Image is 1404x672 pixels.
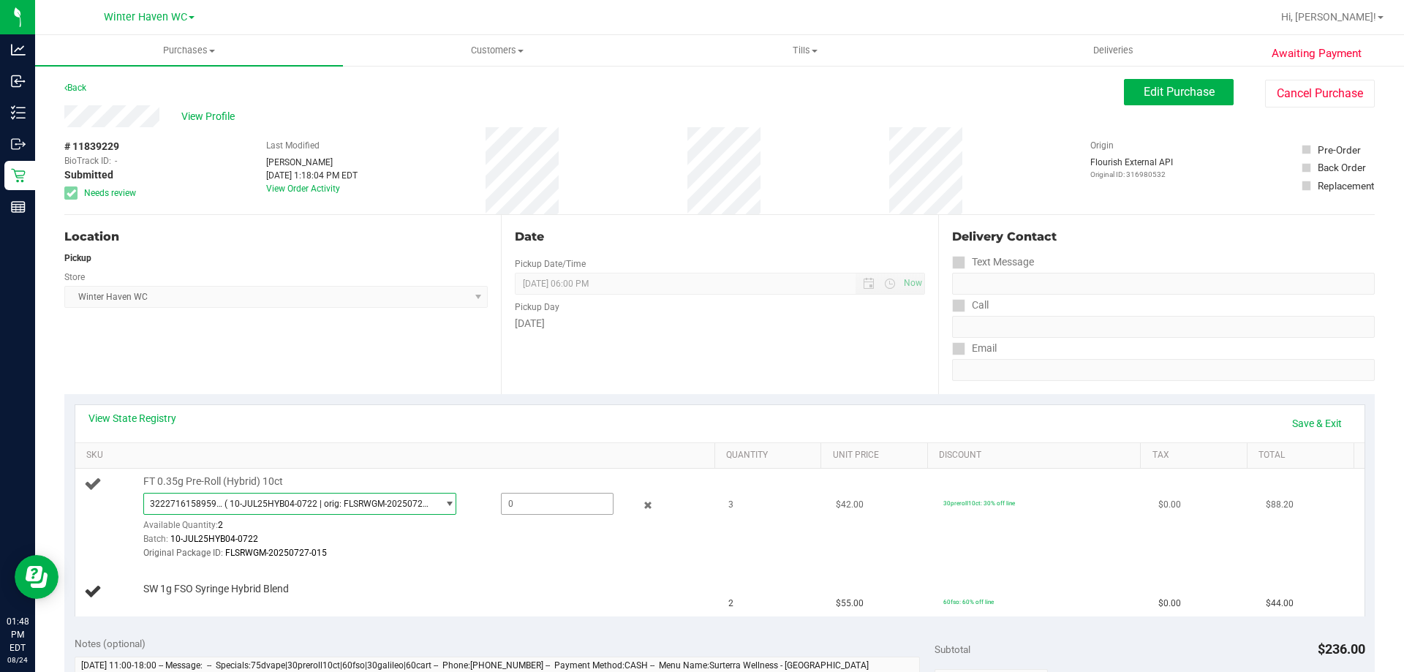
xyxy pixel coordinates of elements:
button: Cancel Purchase [1265,80,1375,107]
span: SW 1g FSO Syringe Hybrid Blend [143,582,289,596]
div: [DATE] 1:18:04 PM EDT [266,169,358,182]
a: Customers [343,35,651,66]
a: Discount [939,450,1135,461]
span: $0.00 [1158,498,1181,512]
a: Back [64,83,86,93]
span: ( 10-JUL25HYB04-0722 | orig: FLSRWGM-20250727-015 ) [224,499,431,509]
a: View Order Activity [266,184,340,194]
a: Purchases [35,35,343,66]
span: Subtotal [935,643,970,655]
span: FT 0.35g Pre-Roll (Hybrid) 10ct [143,475,283,488]
div: Available Quantity: [143,515,472,543]
label: Text Message [952,252,1034,273]
span: 3 [728,498,733,512]
span: Winter Haven WC [104,11,187,23]
span: 3222716158959418 [150,499,224,509]
span: $0.00 [1158,597,1181,611]
span: $55.00 [836,597,864,611]
label: Pickup Date/Time [515,257,586,271]
a: Total [1258,450,1348,461]
label: Call [952,295,989,316]
a: Tills [651,35,959,66]
div: Location [64,228,488,246]
label: Last Modified [266,139,320,152]
div: Date [515,228,924,246]
inline-svg: Inbound [11,74,26,88]
div: Replacement [1318,178,1374,193]
span: FLSRWGM-20250727-015 [225,548,327,558]
span: 2 [218,520,223,530]
input: Format: (999) 999-9999 [952,273,1375,295]
span: $88.20 [1266,498,1294,512]
label: Origin [1090,139,1114,152]
a: Quantity [726,450,815,461]
label: Email [952,338,997,359]
input: 0 [502,494,613,514]
button: Edit Purchase [1124,79,1234,105]
span: Needs review [84,186,136,200]
div: Flourish External API [1090,156,1173,180]
input: Format: (999) 999-9999 [952,316,1375,338]
a: Unit Price [833,450,922,461]
div: Back Order [1318,160,1366,175]
p: 01:48 PM EDT [7,615,29,654]
inline-svg: Reports [11,200,26,214]
span: Purchases [35,44,343,57]
inline-svg: Outbound [11,137,26,151]
span: $236.00 [1318,641,1365,657]
span: $44.00 [1266,597,1294,611]
label: Store [64,271,85,284]
div: [DATE] [515,316,924,331]
span: 60fso: 60% off line [943,598,994,605]
strong: Pickup [64,253,91,263]
span: Original Package ID: [143,548,223,558]
span: # 11839229 [64,139,119,154]
span: 30preroll10ct: 30% off line [943,499,1015,507]
a: Tax [1152,450,1242,461]
span: 10-JUL25HYB04-0722 [170,534,258,544]
span: View Profile [181,109,240,124]
a: Save & Exit [1283,411,1351,436]
iframe: Resource center [15,555,58,599]
inline-svg: Analytics [11,42,26,57]
span: - [115,154,117,167]
span: Awaiting Payment [1272,45,1362,62]
span: $42.00 [836,498,864,512]
label: Pickup Day [515,301,559,314]
inline-svg: Inventory [11,105,26,120]
div: [PERSON_NAME] [266,156,358,169]
div: Delivery Contact [952,228,1375,246]
a: View State Registry [88,411,176,426]
p: Original ID: 316980532 [1090,169,1173,180]
span: Deliveries [1073,44,1153,57]
span: Batch: [143,534,168,544]
span: Edit Purchase [1144,85,1215,99]
span: Submitted [64,167,113,183]
span: 2 [728,597,733,611]
a: Deliveries [959,35,1267,66]
span: Hi, [PERSON_NAME]! [1281,11,1376,23]
span: select [437,494,455,514]
span: BioTrack ID: [64,154,111,167]
p: 08/24 [7,654,29,665]
span: Notes (optional) [75,638,146,649]
inline-svg: Retail [11,168,26,183]
div: Pre-Order [1318,143,1361,157]
span: Customers [344,44,650,57]
span: Tills [652,44,958,57]
a: SKU [86,450,709,461]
